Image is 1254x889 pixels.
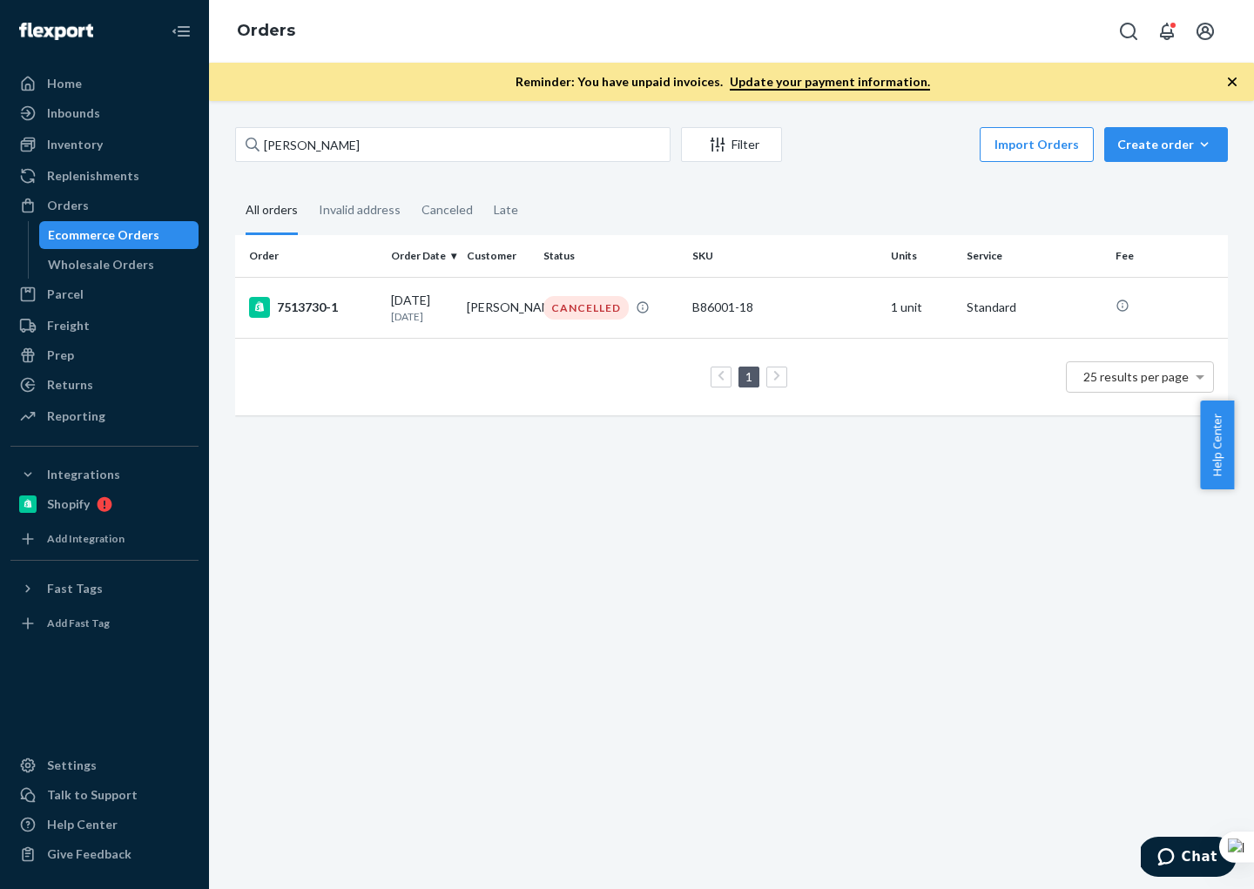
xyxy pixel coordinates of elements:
[47,616,110,630] div: Add Fast Tag
[47,466,120,483] div: Integrations
[1111,14,1146,49] button: Open Search Box
[10,781,199,809] button: Talk to Support
[967,299,1102,316] p: Standard
[516,73,930,91] p: Reminder: You have unpaid invoices.
[1083,369,1189,384] span: 25 results per page
[39,251,199,279] a: Wholesale Orders
[10,341,199,369] a: Prep
[47,136,103,153] div: Inventory
[10,610,199,637] a: Add Fast Tag
[494,187,518,232] div: Late
[48,226,159,244] div: Ecommerce Orders
[960,235,1109,277] th: Service
[1149,14,1184,49] button: Open notifications
[730,74,930,91] a: Update your payment information.
[467,248,529,263] div: Customer
[319,187,401,232] div: Invalid address
[10,312,199,340] a: Freight
[1188,14,1223,49] button: Open account menu
[39,221,199,249] a: Ecommerce Orders
[1109,235,1228,277] th: Fee
[10,840,199,868] button: Give Feedback
[10,70,199,98] a: Home
[10,99,199,127] a: Inbounds
[47,197,89,214] div: Orders
[47,167,139,185] div: Replenishments
[47,347,74,364] div: Prep
[47,286,84,303] div: Parcel
[10,280,199,308] a: Parcel
[47,531,125,546] div: Add Integration
[47,495,90,513] div: Shopify
[10,192,199,219] a: Orders
[10,575,199,603] button: Fast Tags
[460,277,536,338] td: [PERSON_NAME]
[10,490,199,518] a: Shopify
[384,235,460,277] th: Order Date
[10,461,199,488] button: Integrations
[19,23,93,40] img: Flexport logo
[47,75,82,92] div: Home
[235,127,671,162] input: Search orders
[10,162,199,190] a: Replenishments
[1200,401,1234,489] button: Help Center
[235,235,384,277] th: Order
[223,6,309,57] ol: breadcrumbs
[47,407,105,425] div: Reporting
[980,127,1094,162] button: Import Orders
[884,277,960,338] td: 1 unit
[47,816,118,833] div: Help Center
[47,376,93,394] div: Returns
[47,580,103,597] div: Fast Tags
[10,811,199,838] a: Help Center
[47,317,90,334] div: Freight
[10,525,199,553] a: Add Integration
[47,104,100,122] div: Inbounds
[10,751,199,779] a: Settings
[681,127,782,162] button: Filter
[164,14,199,49] button: Close Navigation
[742,369,756,384] a: Page 1 is your current page
[10,371,199,399] a: Returns
[1141,837,1237,880] iframe: Opens a widget where you can chat to one of our agents
[1104,127,1228,162] button: Create order
[246,187,298,235] div: All orders
[47,757,97,774] div: Settings
[692,299,877,316] div: B86001-18
[237,21,295,40] a: Orders
[682,136,781,153] div: Filter
[47,845,131,863] div: Give Feedback
[685,235,884,277] th: SKU
[10,131,199,158] a: Inventory
[543,296,629,320] div: CANCELLED
[47,786,138,804] div: Talk to Support
[536,235,685,277] th: Status
[391,292,453,324] div: [DATE]
[48,256,154,273] div: Wholesale Orders
[884,235,960,277] th: Units
[249,297,377,318] div: 7513730-1
[421,187,473,232] div: Canceled
[1117,136,1215,153] div: Create order
[391,309,453,324] p: [DATE]
[10,402,199,430] a: Reporting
